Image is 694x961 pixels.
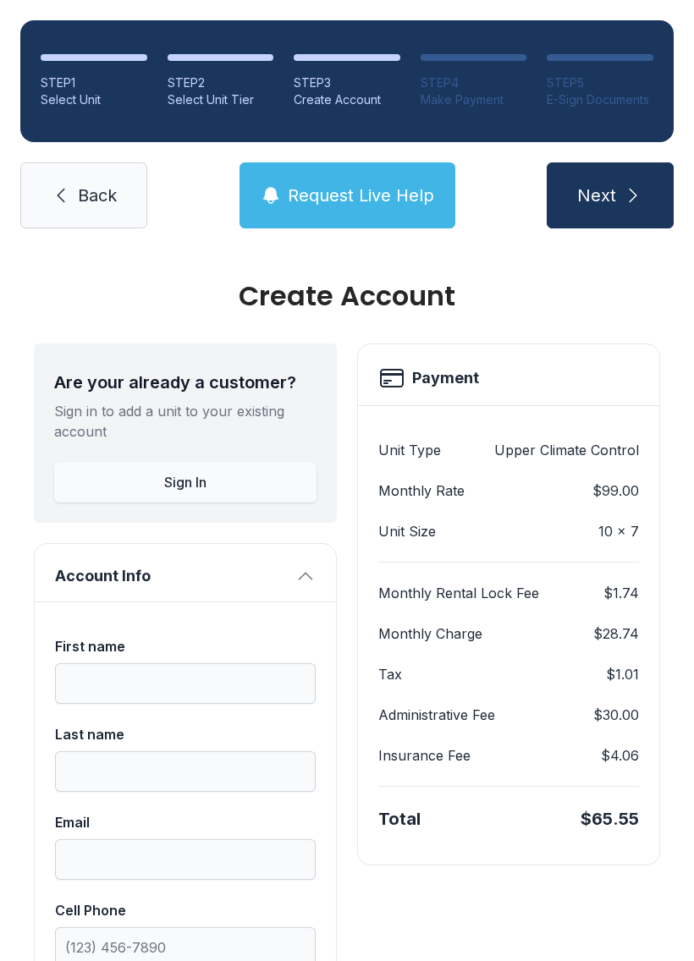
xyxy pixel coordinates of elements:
span: Request Live Help [288,184,434,207]
div: Sign in to add a unit to your existing account [54,401,317,442]
input: Last name [55,751,316,792]
span: Sign In [164,472,207,492]
dd: $1.01 [606,664,639,684]
div: E-Sign Documents [547,91,653,108]
div: STEP 3 [294,74,400,91]
div: Cell Phone [55,900,316,920]
div: Select Unit [41,91,147,108]
input: Email [55,839,316,880]
dt: Unit Type [378,440,441,460]
dt: Insurance Fee [378,745,471,766]
span: Back [78,184,117,207]
dd: $99.00 [592,480,639,501]
span: Account Info [55,564,289,588]
input: First name [55,663,316,704]
div: Create Account [34,283,660,310]
div: $65.55 [581,807,639,831]
div: Create Account [294,91,400,108]
div: First name [55,636,316,656]
div: STEP 4 [421,74,527,91]
dd: Upper Climate Control [494,440,639,460]
dt: Monthly Rate [378,480,465,501]
div: STEP 5 [547,74,653,91]
dt: Tax [378,664,402,684]
dt: Unit Size [378,521,436,541]
div: Email [55,812,316,832]
div: Make Payment [421,91,527,108]
dd: 10 x 7 [598,521,639,541]
div: Total [378,807,421,831]
dd: $28.74 [593,623,639,644]
div: Select Unit Tier [168,91,274,108]
div: Last name [55,724,316,744]
dt: Monthly Charge [378,623,482,644]
button: Account Info [35,544,336,601]
div: STEP 2 [168,74,274,91]
dd: $1.74 [603,583,639,603]
div: STEP 1 [41,74,147,91]
h2: Payment [412,366,479,390]
dd: $30.00 [593,705,639,725]
div: Are your already a customer? [54,371,317,394]
dt: Monthly Rental Lock Fee [378,583,539,603]
dt: Administrative Fee [378,705,495,725]
span: Next [577,184,616,207]
dd: $4.06 [601,745,639,766]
